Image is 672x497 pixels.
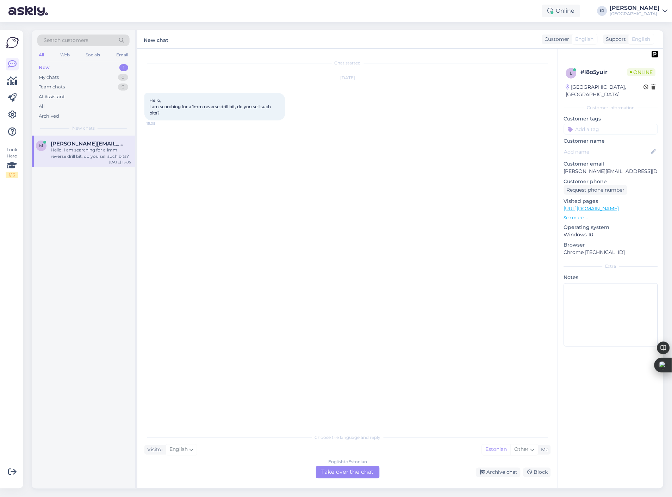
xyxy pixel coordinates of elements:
div: All [37,50,45,60]
span: Other [515,446,529,453]
div: Estonian [482,445,511,455]
p: Visited pages [564,198,658,205]
div: Take over the chat [316,466,380,479]
p: Notes [564,274,658,281]
input: Add name [564,148,650,156]
div: 0 [118,74,128,81]
div: Me [539,446,549,454]
div: Web [59,50,71,60]
p: [PERSON_NAME][EMAIL_ADDRESS][DOMAIN_NAME] [564,168,658,175]
div: [GEOGRAPHIC_DATA], [GEOGRAPHIC_DATA] [566,83,644,98]
div: Customer [542,36,570,43]
div: Customer information [564,105,658,111]
div: # l8o5yuir [581,68,627,76]
span: English [575,36,594,43]
div: My chats [39,74,59,81]
div: English to Estonian [328,459,367,465]
div: New [39,64,50,71]
div: Look Here [6,147,18,178]
div: Choose the language and reply [144,435,551,441]
p: Customer name [564,137,658,145]
div: 0 [118,83,128,91]
p: See more ... [564,215,658,221]
span: New chats [72,125,95,131]
span: m [39,143,43,148]
div: Hello, I am searching for a 1mm reverse drill bit, do you sell such bits? [51,147,131,160]
p: Browser [564,241,658,249]
span: Hello, I am searching for a 1mm reverse drill bit, do you sell such bits? [149,98,272,116]
div: [PERSON_NAME] [610,5,660,11]
span: English [632,36,651,43]
div: Team chats [39,83,65,91]
div: AI Assistant [39,93,65,100]
div: Request phone number [564,185,628,195]
div: [DATE] [144,75,551,81]
div: [DATE] 15:05 [109,160,131,165]
div: Archive chat [476,468,521,477]
p: Customer phone [564,178,658,185]
div: Online [542,5,580,17]
span: martynas.diedonis@gmail.com [51,141,124,147]
div: 1 / 3 [6,172,18,178]
img: Askly Logo [6,36,19,49]
div: Extra [564,263,658,269]
p: Customer email [564,160,658,168]
span: l [570,70,573,76]
p: Chrome [TECHNICAL_ID] [564,249,658,256]
div: All [39,103,45,110]
input: Add a tag [564,124,658,135]
label: New chat [144,35,168,44]
a: [PERSON_NAME][GEOGRAPHIC_DATA] [610,5,668,17]
img: pd [652,51,658,57]
div: Chat started [144,60,551,66]
span: 15:05 [147,121,173,126]
span: English [169,446,188,454]
div: [GEOGRAPHIC_DATA] [610,11,660,17]
p: Windows 10 [564,231,658,238]
span: Online [627,68,656,76]
div: Socials [84,50,101,60]
div: 1 [119,64,128,71]
div: Email [115,50,130,60]
div: Support [603,36,626,43]
div: Archived [39,113,59,120]
p: Customer tags [564,115,658,123]
div: Visitor [144,446,163,454]
div: Block [523,468,551,477]
a: [URL][DOMAIN_NAME] [564,205,619,212]
div: IR [597,6,607,16]
span: Search customers [44,37,88,44]
p: Operating system [564,224,658,231]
